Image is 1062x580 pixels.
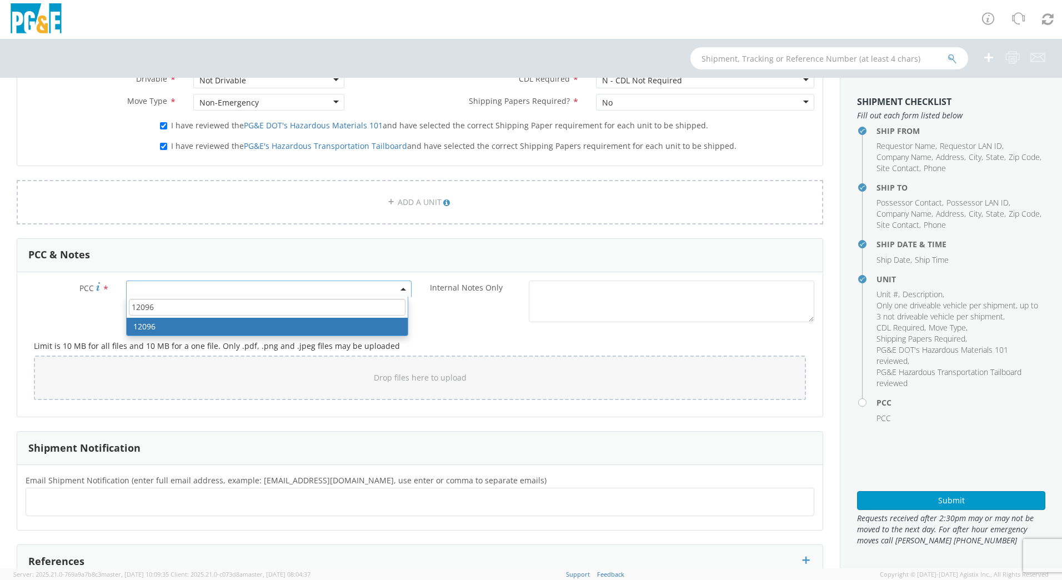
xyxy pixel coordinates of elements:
[876,208,931,219] span: Company Name
[876,289,898,299] span: Unit #
[1009,208,1040,219] span: Zip Code
[79,283,94,293] span: PCC
[876,183,1045,192] h4: Ship To
[857,110,1045,121] span: Fill out each form listed below
[876,197,944,208] li: ,
[8,3,64,36] img: pge-logo-06675f144f4cfa6a6814.png
[986,208,1004,219] span: State
[519,73,570,84] span: CDL Required
[1009,208,1041,219] li: ,
[969,208,981,219] span: City
[969,208,983,219] li: ,
[969,152,983,163] li: ,
[876,275,1045,283] h4: Unit
[171,141,737,151] span: I have reviewed the and have selected the correct Shipping Papers requirement for each unit to be...
[857,96,951,108] strong: Shipment Checklist
[199,75,246,86] div: Not Drivable
[876,141,935,151] span: Requestor Name
[936,208,964,219] span: Address
[924,163,946,173] span: Phone
[936,208,966,219] li: ,
[199,97,259,108] div: Non-Emergency
[876,344,1008,366] span: PG&E DOT's Hazardous Materials 101 reviewed
[903,289,944,300] li: ,
[244,120,383,131] a: PG&E DOT's Hazardous Materials 101
[929,322,968,333] li: ,
[876,254,912,266] li: ,
[17,180,823,224] a: ADD A UNIT
[880,570,1049,579] span: Copyright © [DATE]-[DATE] Agistix Inc., All Rights Reserved
[940,141,1002,151] span: Requestor LAN ID
[1009,152,1040,162] span: Zip Code
[876,163,919,173] span: Site Contact
[469,96,570,106] span: Shipping Papers Required?
[876,254,910,265] span: Ship Date
[940,141,1004,152] li: ,
[602,75,682,86] div: N - CDL Not Required
[876,300,1038,322] span: Only one driveable vehicle per shipment, up to 3 not driveable vehicle per shipment
[127,318,408,336] li: 12096
[28,556,84,567] h3: References
[936,152,964,162] span: Address
[690,47,968,69] input: Shipment, Tracking or Reference Number (at least 4 chars)
[876,333,967,344] li: ,
[876,163,921,174] li: ,
[876,127,1045,135] h4: Ship From
[136,73,167,84] span: Drivable
[876,197,942,208] span: Possessor Contact
[876,413,891,423] span: PCC
[171,570,310,578] span: Client: 2025.21.0-c073d8a
[34,342,806,350] h5: Limit is 10 MB for all files and 10 MB for a one file. Only .pdf, .png and .jpeg files may be upl...
[986,152,1006,163] li: ,
[876,240,1045,248] h4: Ship Date & Time
[244,141,407,151] a: PG&E's Hazardous Transportation Tailboard
[876,219,921,231] li: ,
[876,367,1021,388] span: PG&E Hazardous Transportation Tailboard reviewed
[171,120,708,131] span: I have reviewed the and have selected the correct Shipping Paper requirement for each unit to be ...
[857,491,1045,510] button: Submit
[430,282,503,293] span: Internal Notes Only
[602,97,613,108] div: No
[969,152,981,162] span: City
[876,322,924,333] span: CDL Required
[876,141,937,152] li: ,
[374,372,467,383] span: Drop files here to upload
[876,152,931,162] span: Company Name
[101,570,169,578] span: master, [DATE] 10:09:35
[915,254,949,265] span: Ship Time
[243,570,310,578] span: master, [DATE] 08:04:37
[876,333,965,344] span: Shipping Papers Required
[26,475,547,486] span: Email Shipment Notification (enter full email address, example: jdoe01@agistix.com, use enter or ...
[876,152,933,163] li: ,
[876,398,1045,407] h4: PCC
[876,289,900,300] li: ,
[566,570,590,578] a: Support
[876,322,926,333] li: ,
[936,152,966,163] li: ,
[946,197,1009,208] span: Possessor LAN ID
[28,249,90,261] h3: PCC & Notes
[160,122,167,129] input: I have reviewed thePG&E DOT's Hazardous Materials 101and have selected the correct Shipping Paper...
[986,152,1004,162] span: State
[857,513,1045,546] span: Requests received after 2:30pm may or may not be moved to the next day. For after hour emergency ...
[924,219,946,230] span: Phone
[929,322,966,333] span: Move Type
[986,208,1006,219] li: ,
[127,96,167,106] span: Move Type
[1009,152,1041,163] li: ,
[903,289,943,299] span: Description
[28,443,141,454] h3: Shipment Notification
[876,208,933,219] li: ,
[946,197,1010,208] li: ,
[597,570,624,578] a: Feedback
[876,344,1043,367] li: ,
[876,219,919,230] span: Site Contact
[876,300,1043,322] li: ,
[160,143,167,150] input: I have reviewed thePG&E's Hazardous Transportation Tailboardand have selected the correct Shippin...
[13,570,169,578] span: Server: 2025.21.0-769a9a7b8c3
